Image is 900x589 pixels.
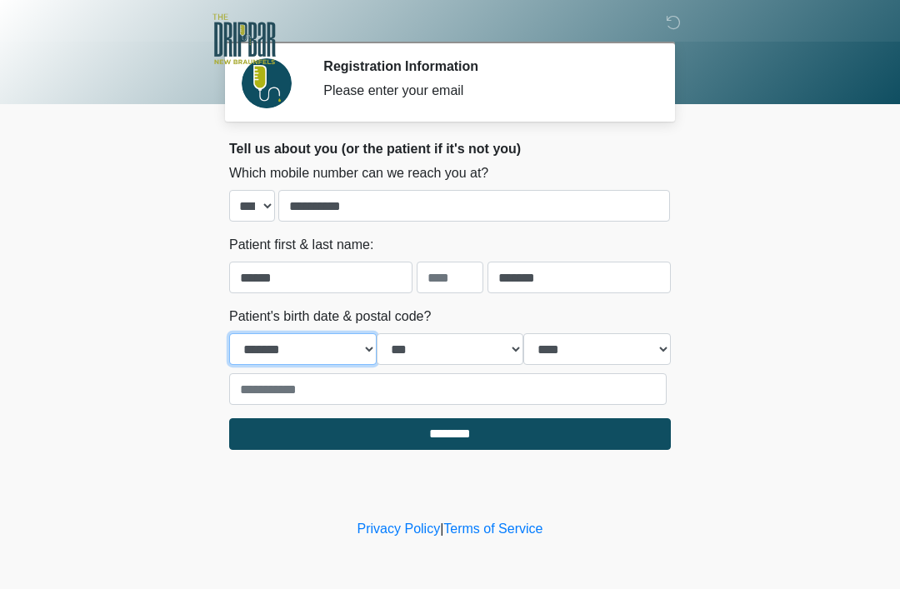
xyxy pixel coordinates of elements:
label: Patient first & last name: [229,235,373,255]
a: | [440,522,443,536]
a: Terms of Service [443,522,542,536]
img: The DRIPBaR - New Braunfels Logo [212,12,276,67]
h2: Tell us about you (or the patient if it's not you) [229,141,671,157]
div: Please enter your email [323,81,646,101]
label: Which mobile number can we reach you at? [229,163,488,183]
a: Privacy Policy [357,522,441,536]
img: Agent Avatar [242,58,292,108]
label: Patient's birth date & postal code? [229,307,431,327]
